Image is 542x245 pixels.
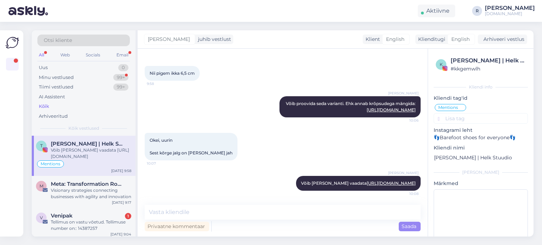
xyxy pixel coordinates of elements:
[434,127,528,134] p: Instagrami leht
[44,37,72,44] span: Otsi kliente
[51,187,131,200] div: Visionary strategies connecting businesses with agility and innovation
[145,222,209,231] div: Privaatne kommentaar
[451,65,526,73] div: # kkgemwlh
[485,5,538,17] a: [PERSON_NAME][DOMAIN_NAME]
[472,6,482,16] div: R
[40,215,43,220] span: V
[68,125,99,131] span: Kõik vestlused
[41,162,60,166] span: Mentions
[434,84,528,90] div: Kliendi info
[440,62,443,67] span: k
[118,64,128,71] div: 0
[434,155,525,160] input: Lisa nimi
[388,91,418,96] span: [PERSON_NAME]
[39,74,74,81] div: Minu vestlused
[51,181,124,187] span: Meta: Transformation Roadmap
[113,84,128,91] div: 99+
[111,168,131,173] div: [DATE] 9:58
[125,213,131,219] div: 1
[112,200,131,205] div: [DATE] 9:17
[434,180,528,187] p: Märkmed
[402,223,418,229] span: Saada
[415,36,445,43] div: Klienditugi
[367,180,416,186] a: [URL][DOMAIN_NAME]
[195,36,231,43] div: juhib vestlust
[434,144,528,152] p: Kliendi nimi
[392,191,418,196] span: 10:08
[113,74,128,81] div: 99+
[367,107,416,112] a: [URL][DOMAIN_NAME]
[51,141,124,147] span: Teele | Helk Stuudio
[478,35,527,44] div: Arhiveeri vestlus
[51,219,131,232] div: Tellimus on vastu võetud. Tellimuse number on:: 14387257
[418,5,455,17] div: Aktiivne
[40,183,43,189] span: M
[363,36,380,43] div: Klient
[451,36,470,43] span: English
[39,113,68,120] div: Arhiveeritud
[39,84,73,91] div: Tiimi vestlused
[150,137,233,155] span: Okei, uurin Sest kõrge jalg on [PERSON_NAME] jah
[40,143,43,148] span: T
[485,5,535,11] div: [PERSON_NAME]
[51,213,73,219] span: Venipak
[84,50,102,60] div: Socials
[434,94,528,102] p: Kliendi tag'id
[39,103,49,110] div: Kõik
[438,105,458,110] span: Mentions
[392,118,418,123] span: 10:06
[6,36,19,49] img: Askly Logo
[51,147,131,160] div: Võib [PERSON_NAME] vaadata [URL][DOMAIN_NAME]
[485,11,535,17] div: [DOMAIN_NAME]
[148,36,190,43] span: [PERSON_NAME]
[59,50,71,60] div: Web
[110,232,131,237] div: [DATE] 9:04
[39,93,65,100] div: AI Assistent
[388,170,418,176] span: [PERSON_NAME]
[286,101,416,112] span: Võib proovida seda varianti. Ehk annab krõpsudega mängida:
[301,180,416,186] span: Võib [PERSON_NAME] vaadata
[434,134,528,141] p: 👣Barefoot shoes for everyone👣
[434,169,528,176] div: [PERSON_NAME]
[386,36,404,43] span: English
[39,64,48,71] div: Uus
[147,81,173,86] span: 9:58
[150,71,195,76] span: Nii pigem ikka 6,5 cm
[37,50,46,60] div: All
[434,113,528,124] input: Lisa tag
[115,50,130,60] div: Email
[147,161,173,166] span: 10:07
[451,56,526,65] div: [PERSON_NAME] | Helk Stuudio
